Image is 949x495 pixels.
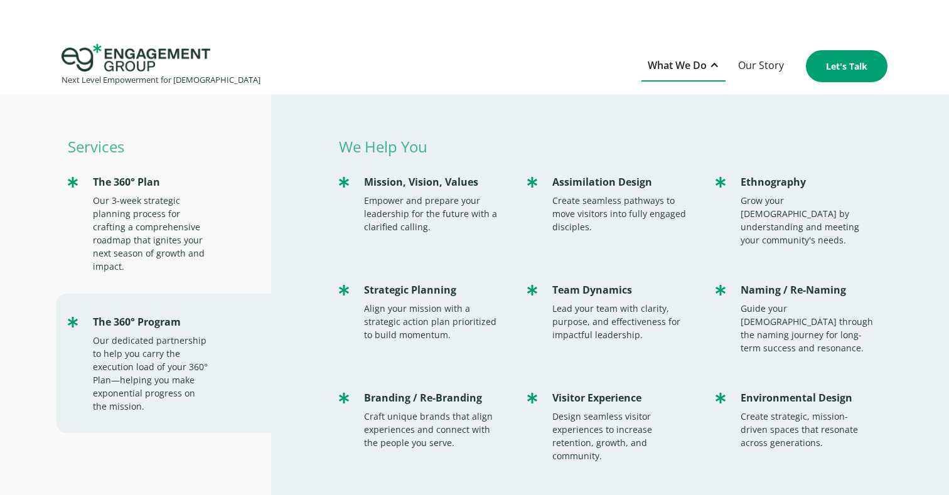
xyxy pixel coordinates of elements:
[648,57,707,74] div: What We Do
[521,161,699,246] a: Assimilation DesignCreate seamless pathways to move visitors into fully engaged disciples.
[93,194,211,273] div: Our 3-week strategic planning process for crafting a comprehensive roadmap that ignites your next...
[521,377,699,475] a: Visitor ExperienceDesign seamless visitor experiences to increase retention, growth, and community.
[552,174,687,191] div: Assimilation Design
[93,334,211,413] div: Our dedicated partnership to help you carry the execution load of your 360° Plan—helping you make...
[552,302,687,341] div: Lead your team with clarity, purpose, and effectiveness for impactful leadership.
[552,410,687,462] div: Design seamless visitor experiences to increase retention, growth, and community.
[806,50,887,82] a: Let's Talk
[333,161,511,246] a: Mission, Vision, ValuesEmpower and prepare your leadership for the future with a clarified calling.
[62,44,260,88] a: home
[364,390,498,407] div: Branding / Re-Branding
[741,194,875,247] div: Grow your [DEMOGRAPHIC_DATA] by understanding and meeting your community's needs.
[521,269,699,354] a: Team DynamicsLead your team with clarity, purpose, and effectiveness for impactful leadership.
[93,174,211,191] div: The 360° Plan
[552,282,687,299] div: Team Dynamics
[333,269,511,354] a: Strategic PlanningAlign your mission with a strategic action plan prioritized to build momentum.
[364,282,498,299] div: Strategic Planning
[741,302,875,354] div: Guide your [DEMOGRAPHIC_DATA] through the naming journey for long-term success and resonance.
[641,51,726,82] div: What We Do
[62,301,271,425] a: The 360° ProgramOur dedicated partnership to help you carry the execution load of your 360° Plan—...
[364,174,498,191] div: Mission, Vision, Values
[741,174,875,191] div: Ethnography
[709,269,887,367] a: Naming / Re-NamingGuide your [DEMOGRAPHIC_DATA] through the naming journey for long-term success ...
[62,138,271,155] p: Services
[552,194,687,233] div: Create seamless pathways to move visitors into fully engaged disciples.
[741,282,875,299] div: Naming / Re-Naming
[741,390,875,407] div: Environmental Design
[62,44,210,72] img: Engagement Group Logo Icon
[62,72,260,88] div: Next Level Empowerment for [DEMOGRAPHIC_DATA]
[709,161,887,259] a: EthnographyGrow your [DEMOGRAPHIC_DATA] by understanding and meeting your community's needs.
[333,138,887,155] p: We Help You
[732,51,790,82] a: Our Story
[552,390,687,407] div: Visitor Experience
[364,302,498,341] div: Align your mission with a strategic action plan prioritized to build momentum.
[709,377,887,462] a: Environmental DesignCreate strategic, mission-driven spaces that resonate across generations.
[364,410,498,449] div: Craft unique brands that align experiences and connect with the people you serve.
[741,410,875,449] div: Create strategic, mission-driven spaces that resonate across generations.
[93,314,211,331] div: The 360° Program
[62,161,271,285] a: The 360° PlanOur 3-week strategic planning process for crafting a comprehensive roadmap that igni...
[333,377,511,462] a: Branding / Re-BrandingCraft unique brands that align experiences and connect with the people you ...
[364,194,498,233] div: Empower and prepare your leadership for the future with a clarified calling.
